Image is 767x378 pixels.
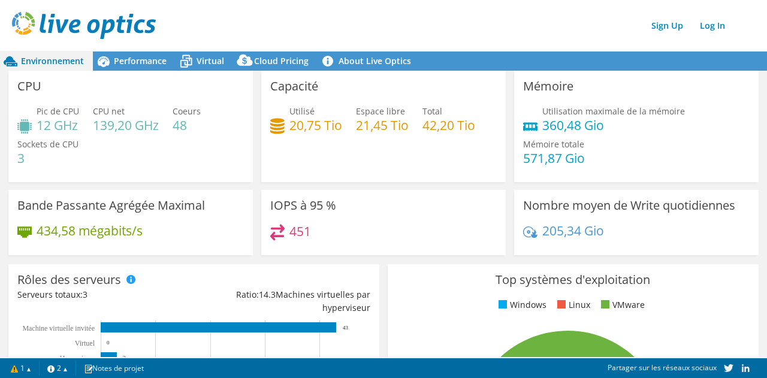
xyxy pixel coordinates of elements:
h3: Bande Passante Agrégée Maximal [17,199,205,212]
h3: Rôles des serveurs [17,273,121,286]
h4: 21,45 Tio [356,119,409,132]
h4: 360,48 Gio [542,119,685,132]
a: 1 [2,361,40,376]
h4: 205,34 Gio [542,224,604,237]
h3: Capacité [270,80,318,93]
h4: 571,87 Gio [523,152,585,165]
div: Ratio: Machines virtuelles par hyperviseur [194,288,370,315]
span: 3 [83,289,87,300]
text: Virtuel [75,339,95,347]
h4: 12 GHz [37,119,79,132]
img: live_optics_svg.svg [12,12,156,39]
h3: Nombre moyen de Write quotidiennes [523,199,735,212]
h4: 451 [289,225,311,238]
span: Virtual [197,55,224,66]
text: 0 [107,340,110,346]
span: CPU net [93,105,125,117]
span: Partager sur les réseaux sociaux [608,362,717,373]
a: 2 [39,361,76,376]
a: Log In [694,17,731,34]
h4: 434,58 mégabits/s [37,224,143,237]
span: Environnement [21,55,84,66]
span: Performance [114,55,167,66]
li: VMware [598,298,645,312]
span: Sockets de CPU [17,138,78,150]
li: Windows [496,298,546,312]
li: Linux [554,298,590,312]
span: Utilisation maximale de la mémoire [542,105,685,117]
h3: IOPS à 95 % [270,199,336,212]
h3: Top systèmes d'exploitation [397,273,750,286]
span: Espace libre [356,105,405,117]
h4: 3 [17,152,78,165]
h4: 42,20 Tio [422,119,475,132]
h3: Mémoire [523,80,573,93]
h4: 20,75 Tio [289,119,342,132]
span: Coeurs [173,105,201,117]
h4: 139,20 GHz [93,119,159,132]
span: Mémoire totale [523,138,584,150]
span: Cloud Pricing [254,55,309,66]
text: 3 [123,355,126,361]
span: Pic de CPU [37,105,79,117]
span: Total [422,105,442,117]
span: Utilisé [289,105,315,117]
span: 14.3 [259,289,276,300]
a: Sign Up [645,17,689,34]
tspan: Machine virtuelle invitée [22,324,95,332]
h4: 48 [173,119,201,132]
a: Notes de projet [76,361,152,376]
a: About Live Optics [318,52,420,71]
text: Hyperviseur [60,354,95,362]
text: 43 [343,325,349,331]
div: Serveurs totaux: [17,288,194,301]
h3: CPU [17,80,41,93]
